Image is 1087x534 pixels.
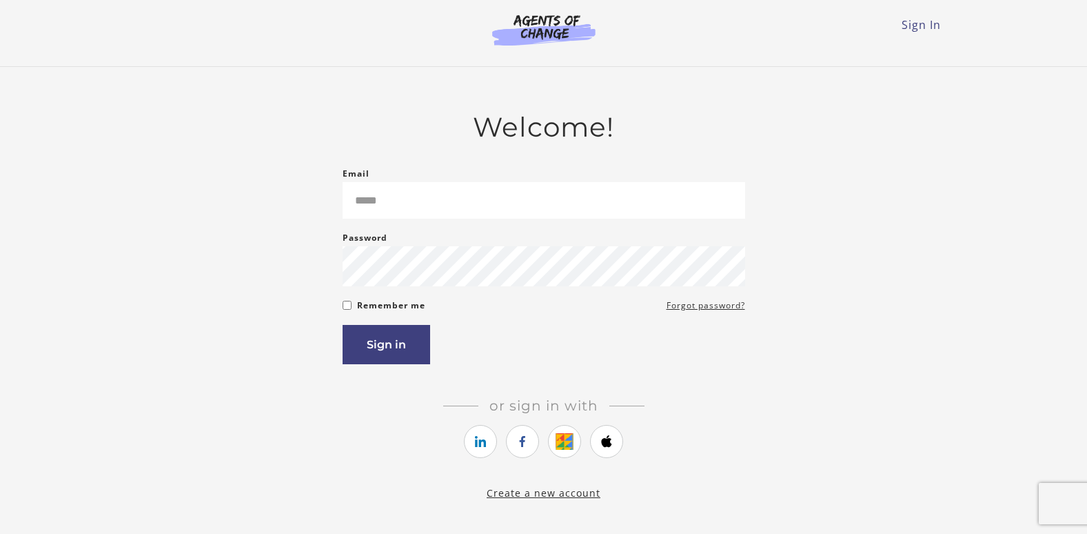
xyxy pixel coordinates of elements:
[487,486,600,500] a: Create a new account
[343,230,387,246] label: Password
[343,166,369,182] label: Email
[343,325,430,364] button: Sign in
[478,14,610,46] img: Agents of Change Logo
[548,425,581,458] a: https://courses.thinkific.com/users/auth/google?ss%5Breferral%5D=&ss%5Buser_return_to%5D=&ss%5Bvi...
[464,425,497,458] a: https://courses.thinkific.com/users/auth/linkedin?ss%5Breferral%5D=&ss%5Buser_return_to%5D=&ss%5B...
[902,17,941,32] a: Sign In
[506,425,539,458] a: https://courses.thinkific.com/users/auth/facebook?ss%5Breferral%5D=&ss%5Buser_return_to%5D=&ss%5B...
[590,425,623,458] a: https://courses.thinkific.com/users/auth/apple?ss%5Breferral%5D=&ss%5Buser_return_to%5D=&ss%5Bvis...
[357,297,425,314] label: Remember me
[478,397,609,414] span: Or sign in with
[343,111,745,144] h2: Welcome!
[667,297,745,314] a: Forgot password?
